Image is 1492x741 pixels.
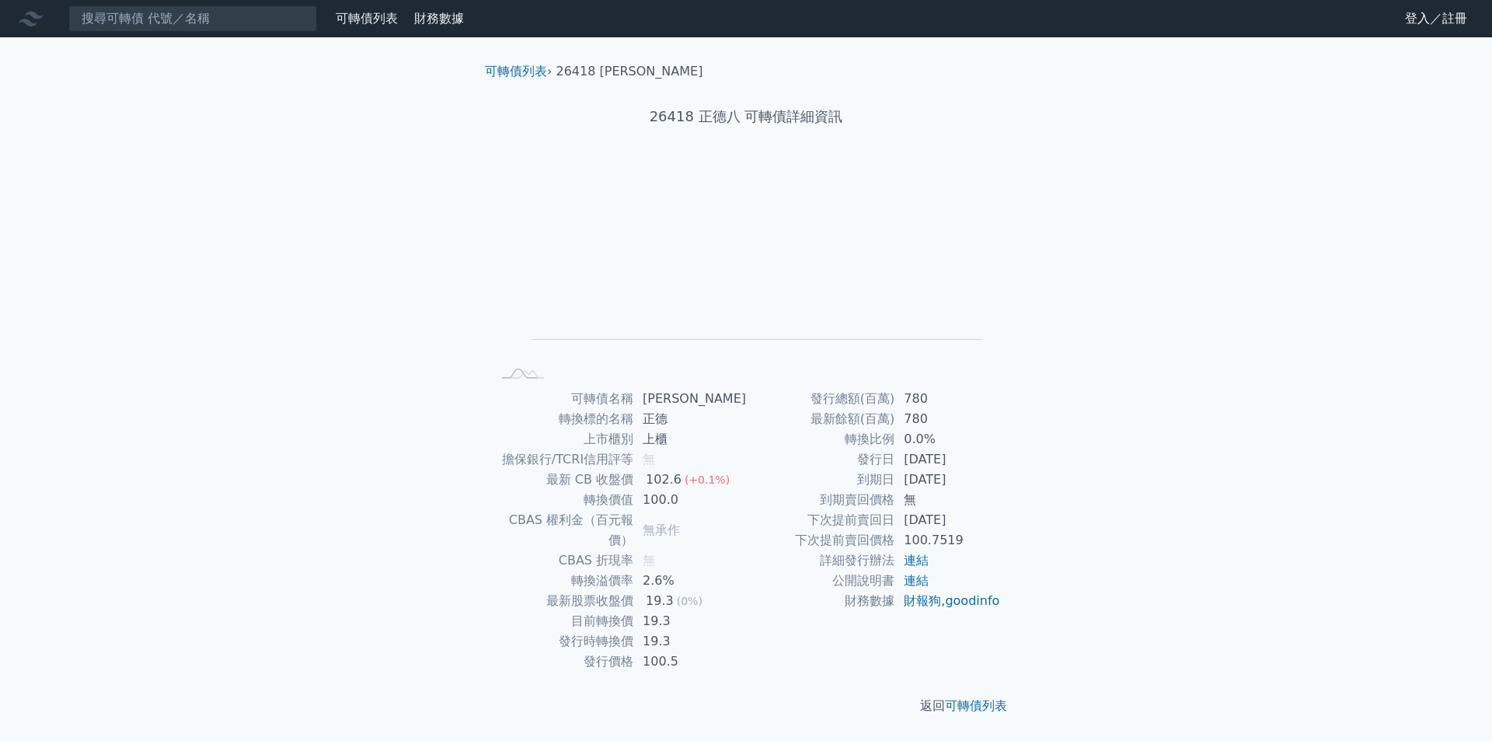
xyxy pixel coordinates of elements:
[491,409,633,429] td: 轉換標的名稱
[517,177,983,362] g: Chart
[491,652,633,672] td: 發行價格
[1414,666,1492,741] iframe: Chat Widget
[485,64,547,79] a: 可轉債列表
[491,389,633,409] td: 可轉債名稱
[491,510,633,551] td: CBAS 權利金（百元報價）
[746,449,894,470] td: 發行日
[633,571,746,591] td: 2.6%
[491,470,633,490] td: 最新 CB 收盤價
[491,571,633,591] td: 轉換溢價率
[746,591,894,611] td: 財務數據
[894,389,1001,409] td: 780
[643,523,680,537] span: 無承作
[643,553,655,568] span: 無
[491,490,633,510] td: 轉換價值
[894,591,1001,611] td: ,
[472,106,1020,128] h1: 26418 正德八 可轉債詳細資訊
[633,429,746,449] td: 上櫃
[746,530,894,551] td: 下次提前賣回價格
[1414,666,1492,741] div: 聊天小工具
[643,591,677,611] div: 19.3
[904,553,929,568] a: 連結
[633,611,746,631] td: 19.3
[633,490,746,510] td: 100.0
[894,510,1001,530] td: [DATE]
[746,510,894,530] td: 下次提前賣回日
[491,591,633,611] td: 最新股票收盤價
[894,490,1001,510] td: 無
[746,490,894,510] td: 到期賣回價格
[904,573,929,588] a: 連結
[485,62,552,81] li: ›
[746,470,894,490] td: 到期日
[472,697,1020,715] p: 返回
[643,452,655,467] span: 無
[491,631,633,652] td: 發行時轉換價
[746,409,894,429] td: 最新餘額(百萬)
[633,389,746,409] td: [PERSON_NAME]
[945,698,1007,713] a: 可轉債列表
[746,389,894,409] td: 發行總額(百萬)
[904,593,941,608] a: 財報狗
[894,409,1001,429] td: 780
[746,551,894,571] td: 詳細發行辦法
[491,449,633,470] td: 擔保銀行/TCRI信用評等
[894,470,1001,490] td: [DATE]
[746,429,894,449] td: 轉換比例
[68,5,317,32] input: 搜尋可轉債 代號／名稱
[414,11,464,26] a: 財務數據
[894,530,1001,551] td: 100.7519
[685,474,730,486] span: (+0.1%)
[746,571,894,591] td: 公開說明書
[633,652,746,672] td: 100.5
[336,11,398,26] a: 可轉債列表
[491,429,633,449] td: 上市櫃別
[633,409,746,429] td: 正德
[945,593,999,608] a: goodinfo
[894,449,1001,470] td: [DATE]
[491,611,633,631] td: 目前轉換價
[643,470,685,490] div: 102.6
[894,429,1001,449] td: 0.0%
[677,595,702,607] span: (0%)
[1393,6,1480,31] a: 登入／註冊
[633,631,746,652] td: 19.3
[491,551,633,571] td: CBAS 折現率
[556,62,703,81] li: 26418 [PERSON_NAME]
